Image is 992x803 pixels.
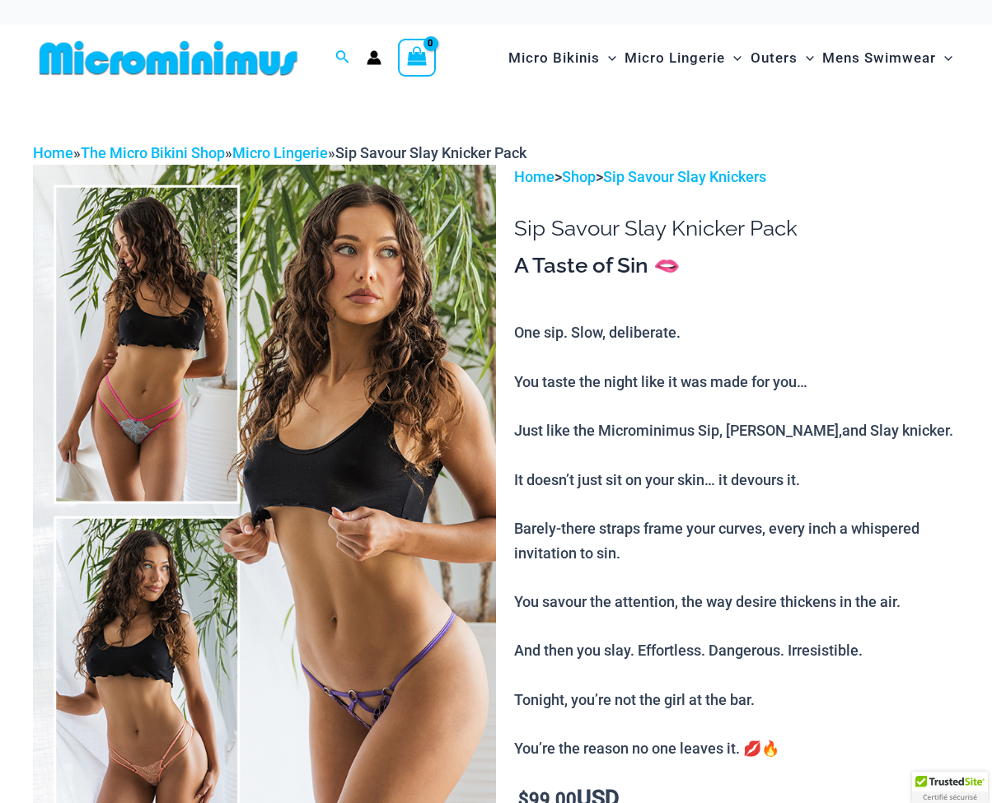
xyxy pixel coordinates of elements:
[232,144,328,161] a: Micro Lingerie
[514,165,959,189] p: > >
[751,37,798,79] span: Outers
[81,144,225,161] a: The Micro Bikini Shop
[367,50,381,65] a: Account icon link
[562,168,596,185] a: Shop
[936,37,952,79] span: Menu Toggle
[33,40,304,77] img: MM SHOP LOGO FLAT
[625,37,725,79] span: Micro Lingerie
[514,168,554,185] a: Home
[398,39,436,77] a: View Shopping Cart, empty
[508,37,600,79] span: Micro Bikinis
[822,37,936,79] span: Mens Swimwear
[912,772,988,803] div: TrustedSite Certified
[514,216,959,241] h1: Sip Savour Slay Knicker Pack
[746,33,818,83] a: OutersMenu ToggleMenu Toggle
[335,144,526,161] span: Sip Savour Slay Knicker Pack
[514,320,959,761] p: One sip. Slow, deliberate. You taste the night like it was made for you… Just like the Microminim...
[818,33,957,83] a: Mens SwimwearMenu ToggleMenu Toggle
[33,144,73,161] a: Home
[798,37,814,79] span: Menu Toggle
[603,168,766,185] a: Sip Savour Slay Knickers
[514,252,959,280] h3: A Taste of Sin 🫦
[502,30,959,86] nav: Site Navigation
[335,48,350,68] a: Search icon link
[600,37,616,79] span: Menu Toggle
[620,33,746,83] a: Micro LingerieMenu ToggleMenu Toggle
[725,37,742,79] span: Menu Toggle
[33,144,526,161] span: » » »
[504,33,620,83] a: Micro BikinisMenu ToggleMenu Toggle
